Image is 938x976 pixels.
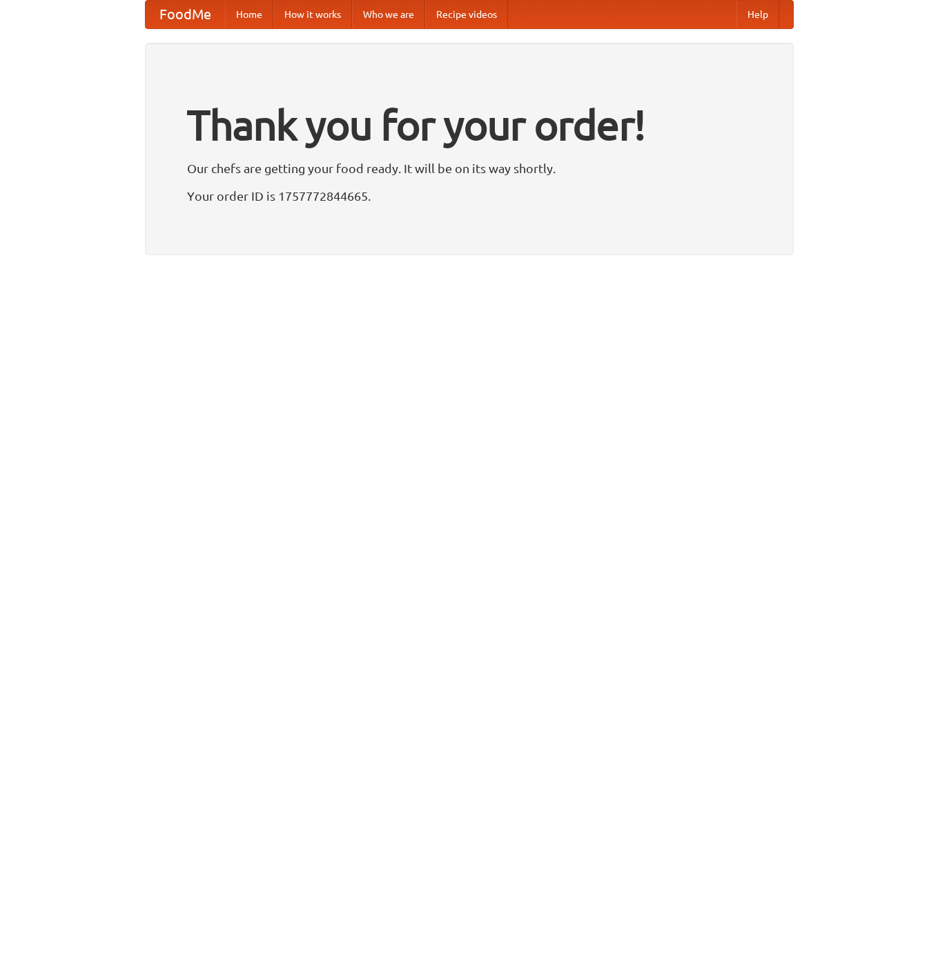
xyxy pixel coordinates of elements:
a: Help [736,1,779,28]
p: Our chefs are getting your food ready. It will be on its way shortly. [187,158,752,179]
p: Your order ID is 1757772844665. [187,186,752,206]
a: Who we are [352,1,425,28]
a: Home [225,1,273,28]
a: FoodMe [146,1,225,28]
a: Recipe videos [425,1,508,28]
a: How it works [273,1,352,28]
h1: Thank you for your order! [187,92,752,158]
